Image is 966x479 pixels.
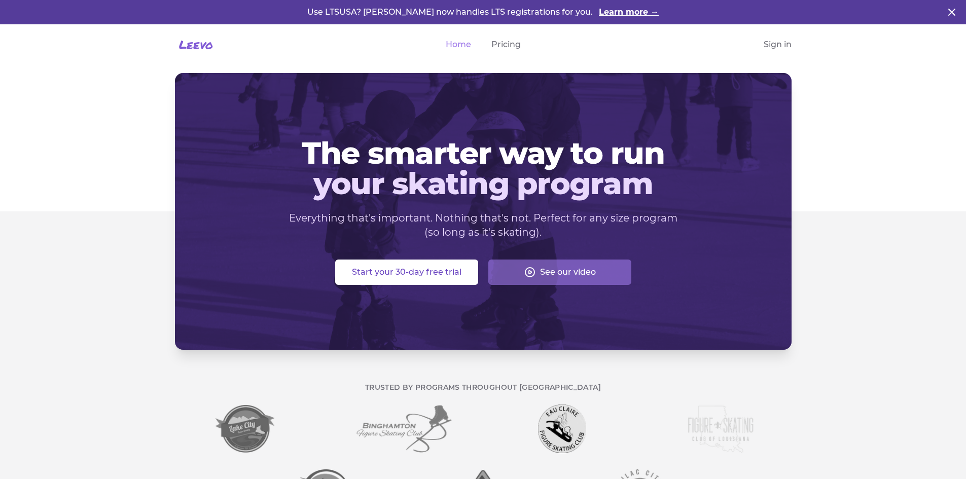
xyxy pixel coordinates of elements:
[540,266,596,278] span: See our video
[538,404,586,453] img: Eau Claire FSC
[599,6,659,18] a: Learn more
[191,168,775,199] span: your skating program
[175,36,213,53] a: Leevo
[335,260,478,285] button: Start your 30-day free trial
[289,211,678,239] p: Everything that's important. Nothing that's not. Perfect for any size program (so long as it's sk...
[687,404,754,453] img: FSC of LA
[488,260,631,285] button: See our video
[491,39,521,51] a: Pricing
[651,7,659,17] span: →
[175,382,792,392] p: Trusted by programs throughout [GEOGRAPHIC_DATA]
[764,39,792,51] a: Sign in
[446,39,471,51] a: Home
[355,404,452,453] img: Binghamton FSC
[191,138,775,168] span: The smarter way to run
[307,7,595,17] span: Use LTSUSA? [PERSON_NAME] now handles LTS registrations for you.
[216,404,276,453] img: Lake City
